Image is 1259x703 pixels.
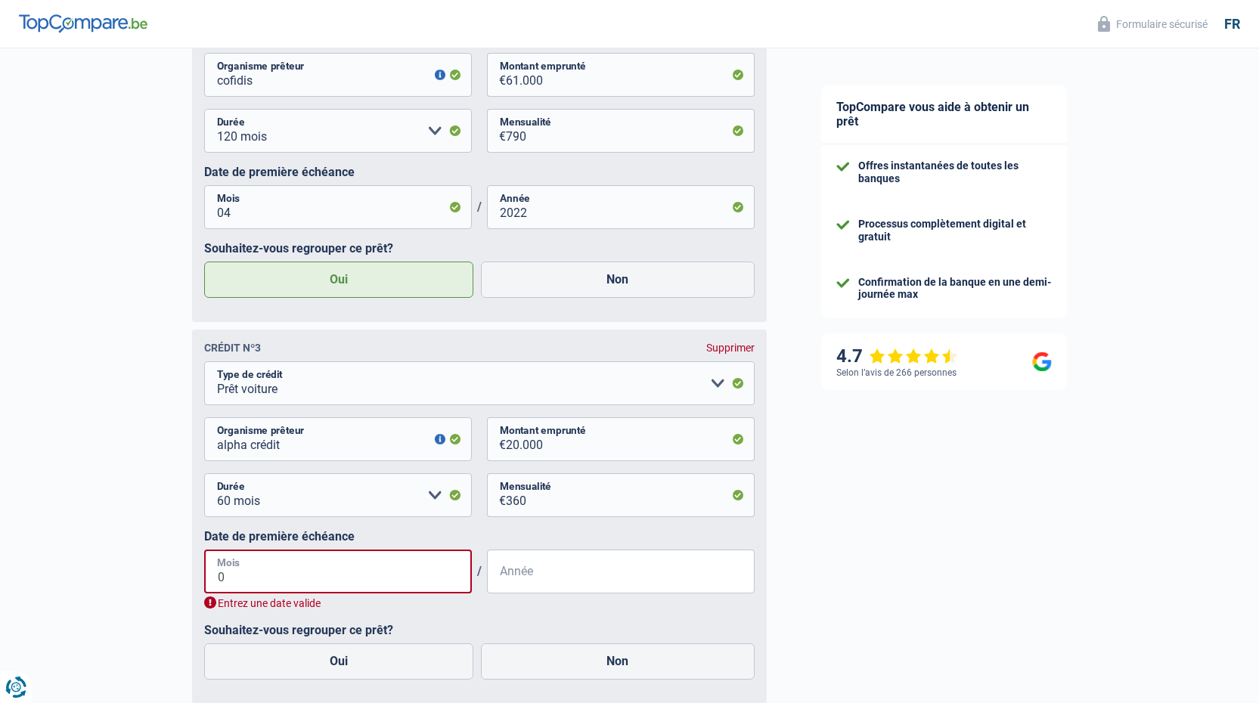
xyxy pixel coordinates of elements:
div: Offres instantanées de toutes les banques [858,159,1052,185]
label: Date de première échéance [204,165,755,179]
div: Crédit nº3 [204,342,261,354]
input: AAAA [487,550,755,593]
div: TopCompare vous aide à obtenir un prêt [821,85,1067,144]
label: Souhaitez-vous regrouper ce prêt? [204,623,755,637]
span: € [487,473,506,517]
label: Non [481,262,755,298]
input: AAAA [487,185,755,229]
span: € [487,417,506,461]
label: Oui [204,643,474,680]
input: MM [204,550,472,593]
span: € [487,53,506,97]
div: Entrez une date valide [204,596,755,611]
label: Non [481,643,755,680]
label: Oui [204,262,474,298]
span: / [472,564,487,578]
div: Processus complètement digital et gratuit [858,218,1052,243]
div: Selon l’avis de 266 personnes [836,367,957,378]
span: € [487,109,506,153]
input: MM [204,185,472,229]
span: / [472,200,487,214]
div: 4.7 [836,345,958,367]
button: Formulaire sécurisé [1089,11,1217,36]
div: fr [1224,16,1240,33]
img: TopCompare Logo [19,14,147,33]
div: Confirmation de la banque en une demi-journée max [858,276,1052,302]
label: Souhaitez-vous regrouper ce prêt? [204,241,755,255]
label: Date de première échéance [204,529,755,544]
div: Supprimer [706,342,755,354]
